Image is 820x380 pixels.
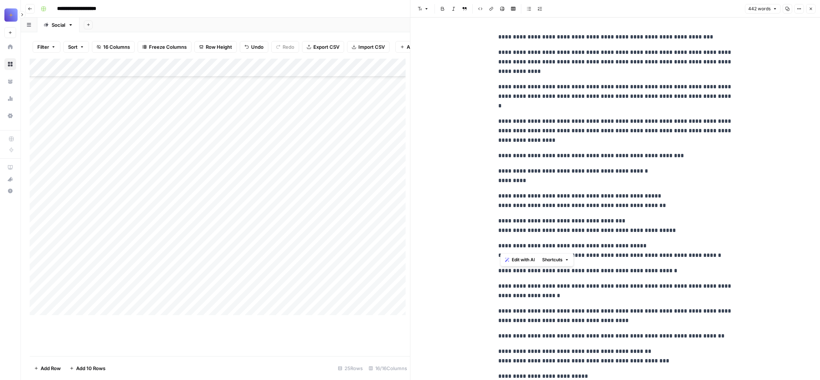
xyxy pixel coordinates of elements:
span: Freeze Columns [149,43,187,51]
span: Export CSV [313,43,339,51]
button: Freeze Columns [138,41,191,53]
a: Usage [4,93,16,104]
div: 16/16 Columns [366,362,410,374]
button: Add Column [395,41,440,53]
button: Row Height [194,41,237,53]
button: Filter [33,41,60,53]
button: Add 10 Rows [65,362,110,374]
a: Settings [4,110,16,122]
span: Import CSV [358,43,385,51]
span: 442 words [748,5,771,12]
button: Workspace: PC [4,6,16,24]
div: 25 Rows [335,362,366,374]
button: Edit with AI [502,255,538,265]
span: Shortcuts [542,257,563,263]
button: Add Row [30,362,65,374]
a: Browse [4,58,16,70]
button: Help + Support [4,185,16,197]
span: Redo [283,43,294,51]
button: Shortcuts [539,255,572,265]
a: Your Data [4,75,16,87]
button: 442 words [745,4,780,14]
a: Home [4,41,16,53]
img: PC Logo [4,8,18,22]
button: Export CSV [302,41,344,53]
span: Filter [37,43,49,51]
button: Import CSV [347,41,389,53]
span: Row Height [206,43,232,51]
a: Social [37,18,79,32]
span: Edit with AI [512,257,535,263]
span: Undo [251,43,264,51]
button: Redo [271,41,299,53]
button: Sort [63,41,89,53]
a: AirOps Academy [4,162,16,173]
div: What's new? [5,174,16,185]
button: Undo [240,41,268,53]
span: Add Row [41,365,61,372]
span: Add 10 Rows [76,365,105,372]
button: What's new? [4,173,16,185]
span: Sort [68,43,78,51]
button: 16 Columns [92,41,135,53]
span: 16 Columns [103,43,130,51]
div: Social [52,21,65,29]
